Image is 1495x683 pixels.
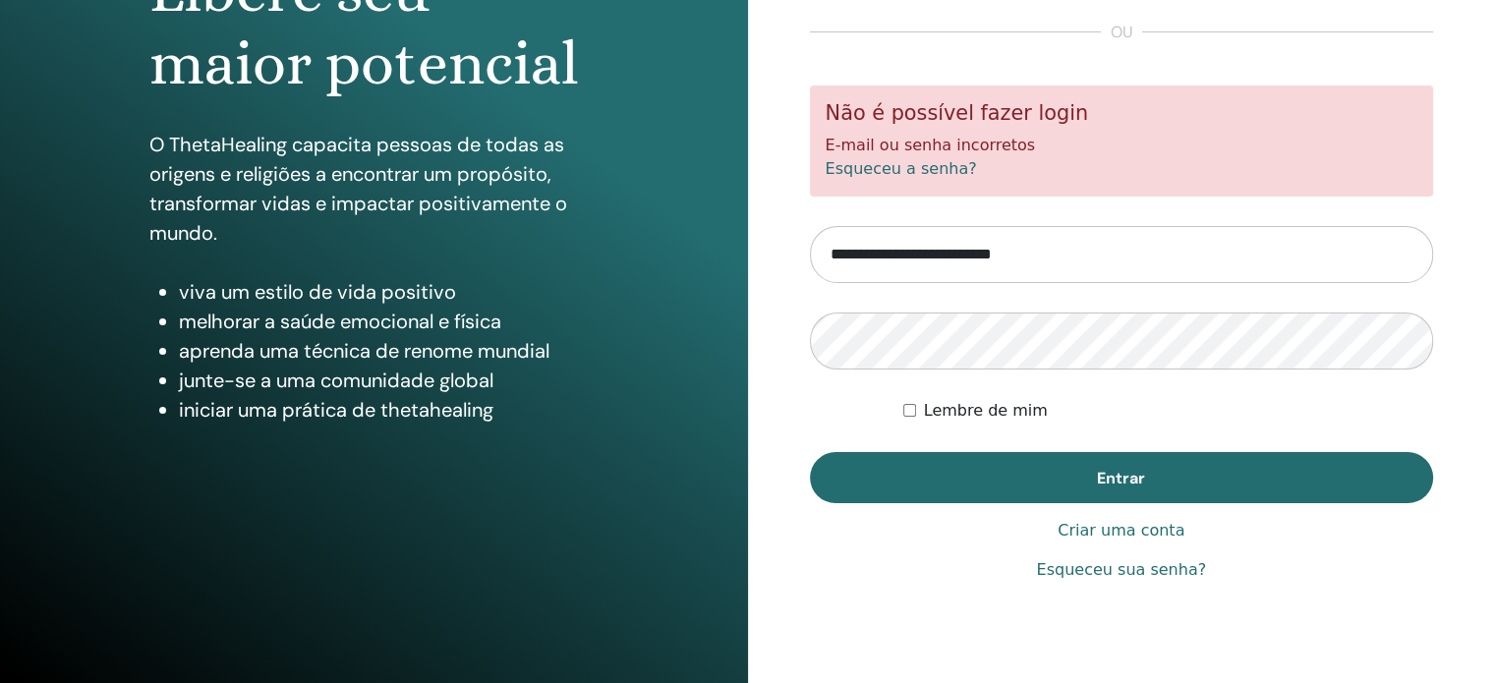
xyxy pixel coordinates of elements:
[1058,519,1184,542] a: Criar uma conta
[826,101,1089,125] font: Não é possível fazer login
[1058,521,1184,540] font: Criar uma conta
[810,452,1434,503] button: Entrar
[826,136,1036,154] font: E-mail ou senha incorretos
[149,132,567,246] font: O ThetaHealing capacita pessoas de todas as origens e religiões a encontrar um propósito, transfo...
[179,397,493,423] font: iniciar uma prática de thetahealing
[903,399,1433,423] div: Mantenha-me autenticado indefinidamente ou até que eu faça logout manualmente
[179,309,501,334] font: melhorar a saúde emocional e física
[924,401,1048,420] font: Lembre de mim
[1097,468,1145,488] font: Entrar
[1036,558,1206,582] a: Esqueceu sua senha?
[1036,560,1206,579] font: Esqueceu sua senha?
[1111,22,1132,42] font: ou
[179,368,493,393] font: junte-se a uma comunidade global
[179,279,456,305] font: viva um estilo de vida positivo
[826,159,977,178] a: Esqueceu a senha?
[179,338,549,364] font: aprenda uma técnica de renome mundial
